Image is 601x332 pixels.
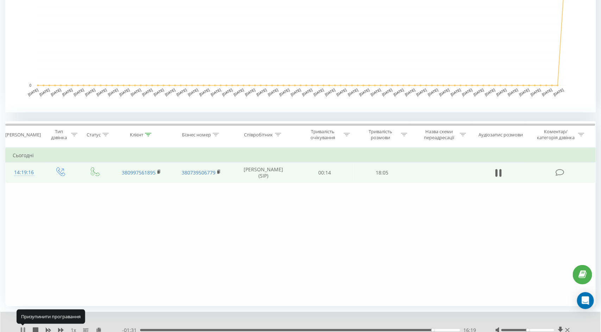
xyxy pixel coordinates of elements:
text: [DATE] [142,88,153,97]
td: 00:14 [296,162,353,183]
text: [DATE] [462,88,473,97]
text: [DATE] [439,88,450,97]
text: [DATE] [279,88,290,97]
text: 0 [29,84,31,87]
div: Тривалість очікування [304,129,342,141]
text: [DATE] [153,88,165,97]
text: [DATE] [496,88,507,97]
text: [DATE] [221,88,233,97]
text: [DATE] [507,88,519,97]
text: [DATE] [541,88,553,97]
text: [DATE] [39,88,50,97]
div: Open Intercom Messenger [577,292,594,309]
text: [DATE] [73,88,84,97]
text: [DATE] [50,88,62,97]
div: 14:19:16 [13,166,35,179]
text: [DATE] [530,88,541,97]
text: [DATE] [393,88,405,97]
text: [DATE] [27,88,39,97]
div: Аудіозапис розмови [479,132,523,138]
text: [DATE] [164,88,176,97]
div: Тривалість розмови [362,129,399,141]
text: [DATE] [336,88,348,97]
div: Accessibility label [431,329,434,332]
text: [DATE] [267,88,279,97]
text: [DATE] [187,88,199,97]
text: [DATE] [290,88,302,97]
text: [DATE] [62,88,73,97]
text: [DATE] [244,88,256,97]
text: [DATE] [210,88,222,97]
text: [DATE] [301,88,313,97]
text: [DATE] [370,88,382,97]
text: [DATE] [404,88,416,97]
text: [DATE] [553,88,564,97]
div: Accessibility label [526,329,529,332]
td: Сьогодні [6,148,596,162]
text: [DATE] [119,88,130,97]
text: [DATE] [324,88,336,97]
text: [DATE] [84,88,96,97]
td: 18:05 [353,162,411,183]
text: [DATE] [416,88,427,97]
text: [DATE] [347,88,359,97]
div: Клієнт [130,132,143,138]
div: Призупинити програвання [17,309,85,324]
div: Статус [87,132,101,138]
text: [DATE] [199,88,210,97]
div: [PERSON_NAME] [5,132,41,138]
a: 380997561895 [122,169,156,176]
text: [DATE] [256,88,268,97]
div: Тип дзвінка [49,129,69,141]
div: Співробітник [244,132,273,138]
text: [DATE] [130,88,142,97]
td: [PERSON_NAME] (SIP) [231,162,296,183]
text: [DATE] [484,88,496,97]
a: 380739506779 [182,169,215,176]
text: [DATE] [519,88,530,97]
text: [DATE] [359,88,370,97]
text: [DATE] [450,88,462,97]
text: [DATE] [473,88,484,97]
text: [DATE] [313,88,325,97]
div: Коментар/категорія дзвінка [535,129,576,141]
text: [DATE] [107,88,119,97]
text: [DATE] [427,88,439,97]
div: Бізнес номер [182,132,211,138]
text: [DATE] [96,88,107,97]
text: [DATE] [233,88,245,97]
div: Назва схеми переадресації [420,129,458,141]
text: [DATE] [382,88,393,97]
text: [DATE] [176,88,187,97]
